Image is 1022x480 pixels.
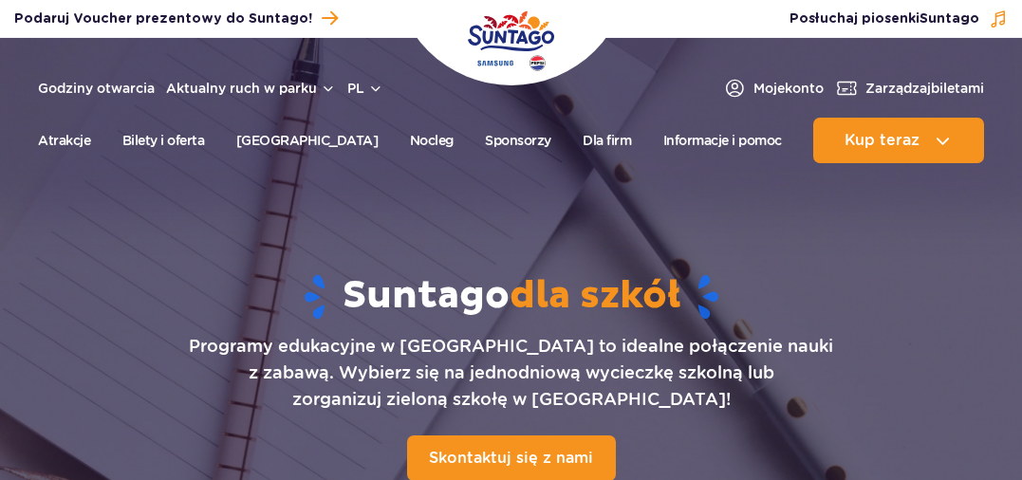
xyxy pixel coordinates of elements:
a: Podaruj Voucher prezentowy do Suntago! [14,6,338,31]
a: Godziny otwarcia [38,79,155,98]
a: [GEOGRAPHIC_DATA] [236,118,379,163]
span: Moje konto [753,79,824,98]
a: Atrakcje [38,118,90,163]
button: Posłuchaj piosenkiSuntago [790,9,1008,28]
span: Podaruj Voucher prezentowy do Suntago! [14,9,312,28]
h1: Suntago [14,272,1008,322]
button: Kup teraz [813,118,984,163]
a: Bilety i oferta [122,118,205,163]
span: Zarządzaj biletami [865,79,984,98]
button: pl [347,79,383,98]
span: Suntago [920,12,979,26]
span: Kup teraz [845,132,920,149]
span: dla szkół [510,272,680,320]
span: Skontaktuj się z nami [429,449,593,467]
a: Sponsorzy [485,118,551,163]
button: Aktualny ruch w parku [166,81,336,96]
a: Mojekonto [723,77,824,100]
a: Informacje i pomoc [663,118,782,163]
p: Programy edukacyjne w [GEOGRAPHIC_DATA] to idealne połączenie nauki z zabawą. Wybierz się na jedn... [189,333,833,413]
a: Dla firm [583,118,631,163]
a: Nocleg [410,118,454,163]
a: Zarządzajbiletami [835,77,984,100]
span: Posłuchaj piosenki [790,9,979,28]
